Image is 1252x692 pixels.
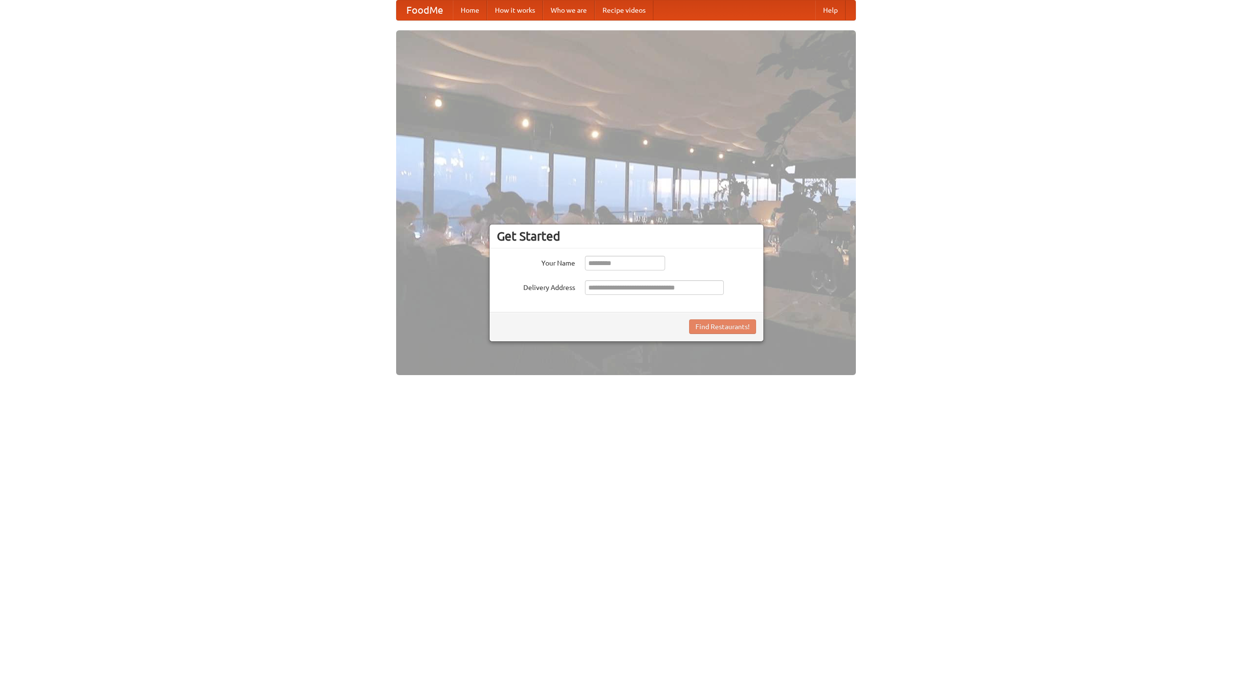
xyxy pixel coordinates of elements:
button: Find Restaurants! [689,319,756,334]
a: FoodMe [397,0,453,20]
a: How it works [487,0,543,20]
label: Your Name [497,256,575,268]
a: Help [815,0,846,20]
a: Who we are [543,0,595,20]
a: Home [453,0,487,20]
label: Delivery Address [497,280,575,292]
h3: Get Started [497,229,756,244]
a: Recipe videos [595,0,653,20]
